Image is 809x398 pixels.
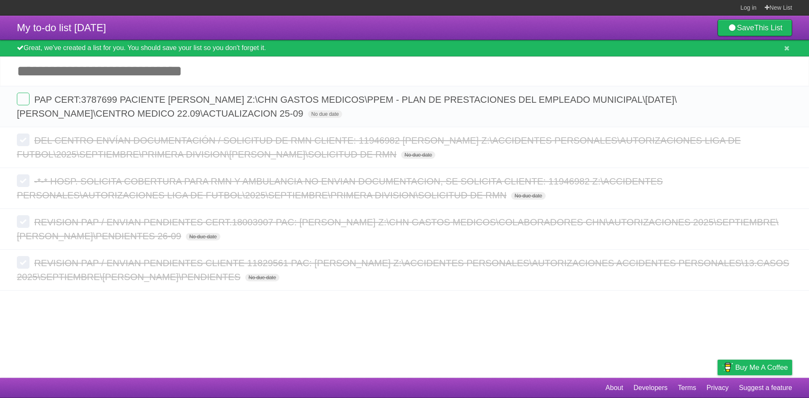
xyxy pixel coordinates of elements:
span: No due date [401,151,435,159]
label: Done [17,256,29,269]
a: About [605,380,623,396]
a: Buy me a coffee [718,360,792,375]
label: Done [17,134,29,146]
img: Buy me a coffee [722,360,733,374]
span: No due date [186,233,220,240]
a: Terms [678,380,696,396]
span: REVISION PAP / ENVIAN PENDIENTES CERT.18003907 PAC: [PERSON_NAME] Z:\CHN GASTOS MEDICOS\COLABORAD... [17,217,779,241]
a: SaveThis List [718,19,792,36]
span: No due date [511,192,545,200]
a: Privacy [707,380,729,396]
span: No due date [308,110,342,118]
label: Done [17,93,29,105]
span: No due date [245,274,279,281]
label: Done [17,215,29,228]
a: Developers [633,380,667,396]
span: My to-do list [DATE] [17,22,106,33]
span: PAP CERT:3787699 PACIENTE [PERSON_NAME] Z:\CHN GASTOS MEDICOS\PPEM - PLAN DE PRESTACIONES DEL EMP... [17,94,677,119]
span: Buy me a coffee [735,360,788,375]
b: This List [754,24,782,32]
label: Done [17,174,29,187]
span: DEL CENTRO ENVÍAN DOCUMENTACIÓN / SOLICITUD DE RMN CLIENTE: 11946982 [PERSON_NAME] Z:\ACCIDENTES ... [17,135,741,160]
span: REVISION PAP / ENVIAN PENDIENTES CLIENTE 11829561 PAC: [PERSON_NAME] Z:\ACCIDENTES PERSONALES\AUT... [17,258,789,282]
span: -*-* HOSP. SOLICITA COBERTURA PARA RMN Y AMBULANCIA NO ENVIAN DOCUMENTACION, SE SOLICITA CLIENTE:... [17,176,663,200]
a: Suggest a feature [739,380,792,396]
